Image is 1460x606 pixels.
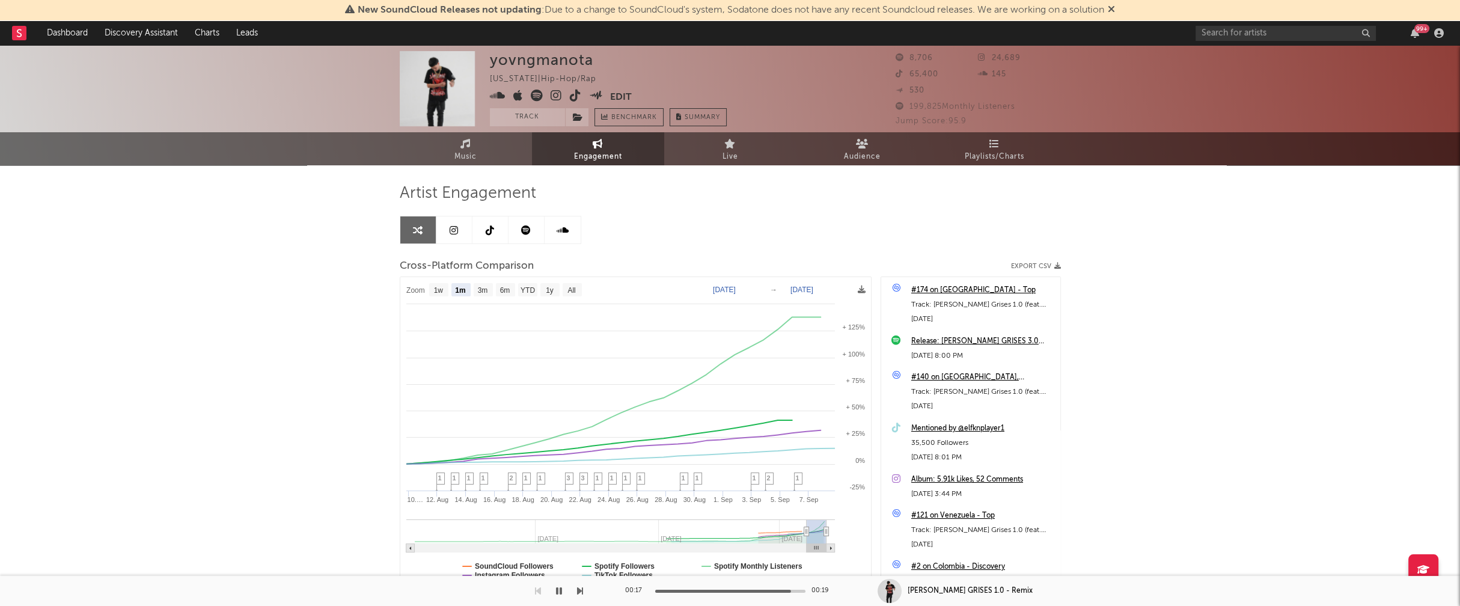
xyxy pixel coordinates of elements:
text: + 75% [846,377,865,384]
a: Benchmark [594,108,664,126]
span: Music [454,150,477,164]
a: Charts [186,21,228,45]
div: [DATE] 3:44 PM [911,487,1054,501]
a: Discovery Assistant [96,21,186,45]
text: 30. Aug [683,496,705,503]
span: Benchmark [611,111,657,125]
a: Mentioned by @elfknplayer1 [911,421,1054,436]
span: 1 [453,474,456,482]
button: Track [490,108,565,126]
text: All [567,286,575,295]
div: 99 + [1414,24,1429,33]
a: #121 on Venezuela - Top [911,509,1054,523]
text: [DATE] [713,286,736,294]
button: Export CSV [1011,263,1061,270]
span: 65,400 [896,70,938,78]
span: 1 [638,474,642,482]
div: #140 on [GEOGRAPHIC_DATA], [GEOGRAPHIC_DATA] [911,370,1054,385]
span: 1 [796,474,799,482]
text: 3. Sep [742,496,761,503]
span: Cross-Platform Comparison [400,259,534,274]
text: 1m [455,286,465,295]
text: + 125% [842,323,865,331]
text: 12. Aug [426,496,448,503]
text: 1w [433,286,443,295]
div: Track: [PERSON_NAME] Grises 1.0 (feat. [PERSON_NAME]) [Remix] [911,385,1054,399]
a: Leads [228,21,266,45]
div: Track: [PERSON_NAME] Grises 1.0 (feat. [PERSON_NAME]) [Remix] [911,523,1054,537]
span: 24,689 [978,54,1021,62]
button: Summary [670,108,727,126]
div: [DATE] 8:01 PM [911,450,1054,465]
text: 3m [477,286,487,295]
text: Instagram Followers [475,571,545,580]
span: 1 [682,474,685,482]
text: 16. Aug [483,496,505,503]
span: 1 [481,474,485,482]
text: 0% [855,457,865,464]
div: [DATE] [911,399,1054,414]
text: 10.… [407,496,423,503]
text: 1y [546,286,554,295]
span: 530 [896,87,924,94]
div: #174 on [GEOGRAPHIC_DATA] - Top [911,283,1054,298]
text: 7. Sep [799,496,818,503]
span: Summary [685,114,720,121]
text: 18. Aug [512,496,534,503]
div: 00:17 [625,584,649,598]
text: 14. Aug [454,496,477,503]
span: 1 [596,474,599,482]
span: Live [722,150,738,164]
text: Spotify Monthly Listeners [713,562,802,571]
text: -25% [849,483,865,491]
text: + 50% [846,403,865,411]
div: 00:19 [811,584,835,598]
text: [DATE] [790,286,813,294]
text: TikTok Followers [594,571,652,580]
a: Release: [PERSON_NAME] GRISES 3.0 (Remix) [911,334,1054,349]
div: [DATE] 8:00 PM [911,349,1054,363]
div: [US_STATE] | Hip-Hop/Rap [490,72,610,87]
a: Live [664,132,796,165]
div: 35,500 Followers [911,436,1054,450]
text: Spotify Followers [594,562,654,571]
text: 20. Aug [540,496,562,503]
text: 22. Aug [569,496,591,503]
div: [PERSON_NAME] GRISES 1.0 - Remix [908,586,1033,596]
text: 5. Sep [770,496,789,503]
span: : Due to a change to SoundCloud's system, Sodatone does not have any recent Soundcloud releases. ... [358,5,1104,15]
a: Audience [796,132,929,165]
span: Dismiss [1108,5,1115,15]
span: Jump Score: 95.9 [896,117,967,125]
div: yovngmanota [490,51,593,69]
span: 2 [767,474,771,482]
div: Track: [PERSON_NAME] Grises 1.0 (feat. [PERSON_NAME]) [Remix] [911,298,1054,312]
div: Album: 5.91k Likes, 52 Comments [911,473,1054,487]
span: New SoundCloud Releases not updating [358,5,542,15]
div: [DATE] [911,312,1054,326]
text: 1. Sep [713,496,732,503]
text: → [770,286,777,294]
text: Zoom [406,286,425,295]
span: 199,825 Monthly Listeners [896,103,1015,111]
div: [DATE] [911,537,1054,552]
span: 1 [438,474,442,482]
a: Playlists/Charts [929,132,1061,165]
a: Dashboard [38,21,96,45]
span: Engagement [574,150,622,164]
span: 2 [510,474,513,482]
button: Edit [610,90,632,105]
a: #2 on Colombia - Discovery [911,560,1054,574]
text: SoundCloud Followers [475,562,554,571]
text: 28. Aug [655,496,677,503]
span: Artist Engagement [400,186,536,201]
text: YTD [520,286,534,295]
text: + 100% [842,350,865,358]
text: 26. Aug [626,496,648,503]
span: 1 [624,474,628,482]
span: 3 [567,474,570,482]
span: 1 [610,474,614,482]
